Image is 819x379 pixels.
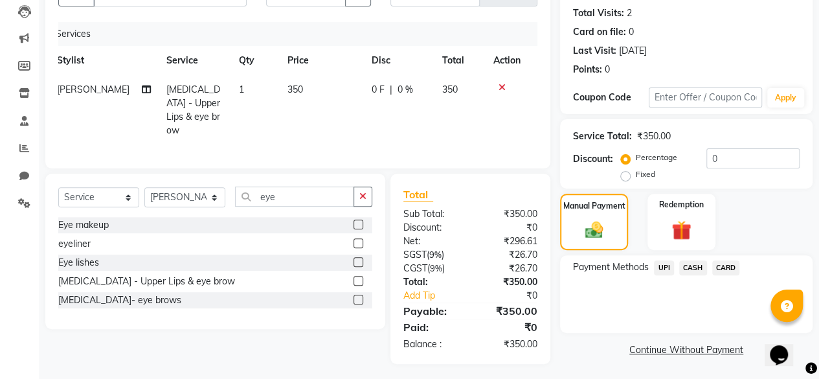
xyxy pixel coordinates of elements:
[712,260,740,275] span: CARD
[486,46,528,75] th: Action
[636,168,655,180] label: Fixed
[573,6,624,20] div: Total Visits:
[470,207,547,221] div: ₹350.00
[394,248,471,262] div: ( )
[394,235,471,248] div: Net:
[573,260,649,274] span: Payment Methods
[58,237,91,251] div: eyeliner
[483,289,547,303] div: ₹0
[50,22,538,46] div: Services
[372,83,385,97] span: 0 F
[470,248,547,262] div: ₹26.70
[403,262,427,274] span: CGST
[58,256,99,270] div: Eye lishes
[442,84,457,95] span: 350
[649,87,762,108] input: Enter Offer / Coupon Code
[394,207,471,221] div: Sub Total:
[58,275,235,288] div: [MEDICAL_DATA] - Upper Lips & eye brow
[470,303,547,319] div: ₹350.00
[470,235,547,248] div: ₹296.61
[58,293,181,307] div: [MEDICAL_DATA]- eye brows
[619,44,647,58] div: [DATE]
[394,275,471,289] div: Total:
[394,289,483,303] a: Add Tip
[394,303,471,319] div: Payable:
[605,63,610,76] div: 0
[470,275,547,289] div: ₹350.00
[394,221,471,235] div: Discount:
[627,6,632,20] div: 2
[573,130,632,143] div: Service Total:
[573,44,616,58] div: Last Visit:
[573,152,613,166] div: Discount:
[403,188,433,201] span: Total
[364,46,434,75] th: Disc
[394,319,471,335] div: Paid:
[430,263,442,273] span: 9%
[573,63,602,76] div: Points:
[654,260,674,275] span: UPI
[579,220,609,240] img: _cash.svg
[166,84,220,136] span: [MEDICAL_DATA] - Upper Lips & eye brow
[239,84,244,95] span: 1
[637,130,671,143] div: ₹350.00
[573,91,649,104] div: Coupon Code
[403,249,427,260] span: SGST
[235,187,354,207] input: Search or Scan
[470,221,547,235] div: ₹0
[394,338,471,351] div: Balance :
[573,25,626,39] div: Card on file:
[58,218,109,232] div: Eye makeup
[429,249,442,260] span: 9%
[629,25,634,39] div: 0
[49,46,159,75] th: Stylist
[434,46,486,75] th: Total
[470,262,547,275] div: ₹26.70
[470,338,547,351] div: ₹350.00
[394,262,471,275] div: ( )
[636,152,677,163] label: Percentage
[57,84,129,95] span: [PERSON_NAME]
[679,260,707,275] span: CASH
[287,84,303,95] span: 350
[767,88,804,108] button: Apply
[563,343,810,357] a: Continue Without Payment
[470,319,547,335] div: ₹0
[280,46,364,75] th: Price
[666,218,697,242] img: _gift.svg
[398,83,413,97] span: 0 %
[659,199,704,211] label: Redemption
[390,83,392,97] span: |
[765,327,806,366] iframe: chat widget
[159,46,231,75] th: Service
[563,200,625,212] label: Manual Payment
[231,46,280,75] th: Qty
